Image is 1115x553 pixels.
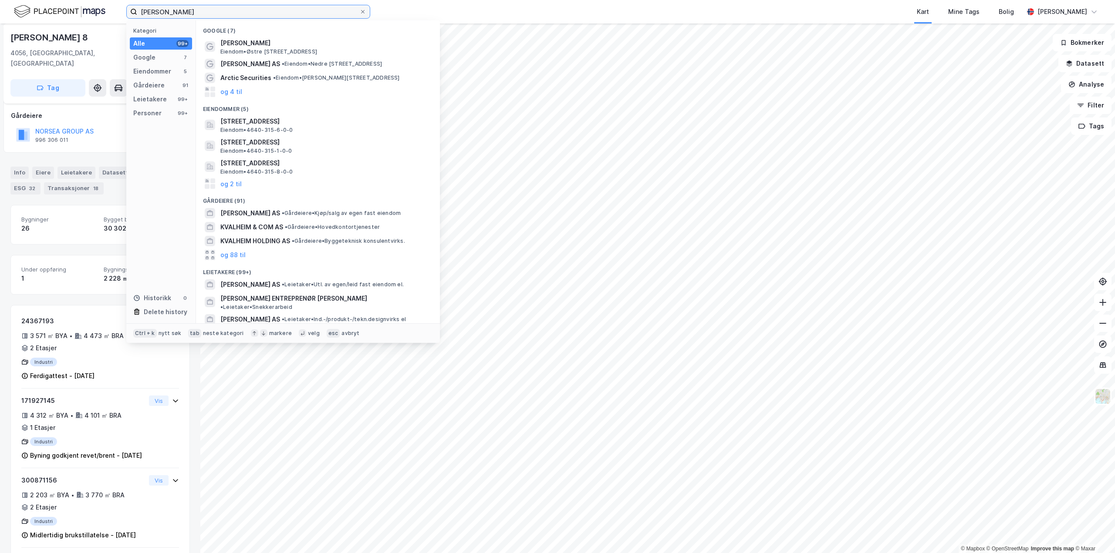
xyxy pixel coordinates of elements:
[30,410,68,421] div: 4 312 ㎡ BYA
[10,30,90,44] div: [PERSON_NAME] 8
[70,412,74,419] div: •
[30,422,55,433] div: 1 Etasjer
[220,158,429,168] span: [STREET_ADDRESS]
[282,316,284,322] span: •
[104,223,179,234] div: 30 302 ㎡
[133,94,167,104] div: Leietakere
[220,293,367,304] span: [PERSON_NAME] ENTREPRENØR [PERSON_NAME]
[220,38,429,48] span: [PERSON_NAME]
[44,182,104,194] div: Transaksjoner
[133,66,171,77] div: Eiendommer
[196,99,440,114] div: Eiendommer (5)
[133,293,171,303] div: Historikk
[71,492,74,499] div: •
[282,316,406,323] span: Leietaker • Ind.-/produkt-/tekn.designvirks el
[1071,511,1115,553] iframe: Chat Widget
[1058,55,1112,72] button: Datasett
[133,27,192,34] div: Kategori
[137,5,359,18] input: Søk på adresse, matrikkel, gårdeiere, leietakere eller personer
[69,332,73,339] div: •
[917,7,929,17] div: Kart
[182,295,189,302] div: 0
[220,127,293,134] span: Eiendom • 4640-315-6-0-0
[21,273,97,284] div: 1
[1061,76,1112,93] button: Analyse
[961,546,985,552] a: Mapbox
[30,530,136,540] div: Midlertidig brukstillatelse - [DATE]
[1071,117,1112,135] button: Tags
[21,266,97,273] span: Under oppføring
[282,60,382,67] span: Eiendom • Nedre [STREET_ADDRESS]
[285,224,380,231] span: Gårdeiere • Hovedkontortjenester
[220,222,283,232] span: KVALHEIM & COM AS
[176,110,189,117] div: 99+
[341,330,359,337] div: avbryt
[159,330,182,337] div: nytt søk
[285,224,287,230] span: •
[133,80,165,90] div: Gårdeiere
[282,210,284,216] span: •
[10,79,85,97] button: Tag
[308,330,320,337] div: velg
[85,490,125,500] div: 3 770 ㎡ BRA
[273,74,276,81] span: •
[196,262,440,278] div: Leietakere (99+)
[220,87,242,97] button: og 4 til
[176,40,189,47] div: 99+
[220,178,242,189] button: og 2 til
[182,82,189,89] div: 91
[133,38,145,49] div: Alle
[948,7,980,17] div: Mine Tags
[220,116,429,127] span: [STREET_ADDRESS]
[220,279,280,290] span: [PERSON_NAME] AS
[149,395,169,406] button: Vis
[35,137,68,144] div: 996 306 011
[220,168,293,175] span: Eiendom • 4640-315-8-0-0
[10,167,29,179] div: Info
[1095,388,1111,405] img: Z
[21,395,145,406] div: 171927145
[133,52,155,63] div: Google
[220,137,429,147] span: [STREET_ADDRESS]
[220,304,223,310] span: •
[21,316,145,326] div: 24367193
[203,330,244,337] div: neste kategori
[196,20,440,36] div: Google (7)
[282,60,284,67] span: •
[987,546,1029,552] a: OpenStreetMap
[30,343,57,353] div: 2 Etasjer
[30,331,68,341] div: 3 571 ㎡ BYA
[27,184,37,193] div: 32
[176,96,189,103] div: 99+
[220,147,292,154] span: Eiendom • 4640-315-1-0-0
[196,191,440,206] div: Gårdeiere (91)
[220,208,280,218] span: [PERSON_NAME] AS
[30,490,69,500] div: 2 203 ㎡ BYA
[30,502,57,513] div: 2 Etasjer
[1070,97,1112,114] button: Filter
[104,273,179,284] div: 2 228 ㎡
[1037,7,1087,17] div: [PERSON_NAME]
[21,223,97,234] div: 26
[282,281,404,288] span: Leietaker • Utl. av egen/leid fast eiendom el.
[220,236,290,246] span: KVALHEIM HOLDING AS
[91,184,100,193] div: 18
[144,307,187,317] div: Delete history
[133,329,157,338] div: Ctrl + k
[99,167,132,179] div: Datasett
[220,304,292,311] span: Leietaker • Snekkerarbeid
[21,216,97,223] span: Bygninger
[182,54,189,61] div: 7
[282,210,401,217] span: Gårdeiere • Kjøp/salg av egen fast eiendom
[14,4,105,19] img: logo.f888ab2527a4732fd821a326f86c7f29.svg
[10,48,159,69] div: 4056, [GEOGRAPHIC_DATA], [GEOGRAPHIC_DATA]
[269,330,292,337] div: markere
[220,314,280,325] span: [PERSON_NAME] AS
[220,59,280,69] span: [PERSON_NAME] AS
[188,329,201,338] div: tab
[1053,34,1112,51] button: Bokmerker
[1031,546,1074,552] a: Improve this map
[32,167,54,179] div: Eiere
[999,7,1014,17] div: Bolig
